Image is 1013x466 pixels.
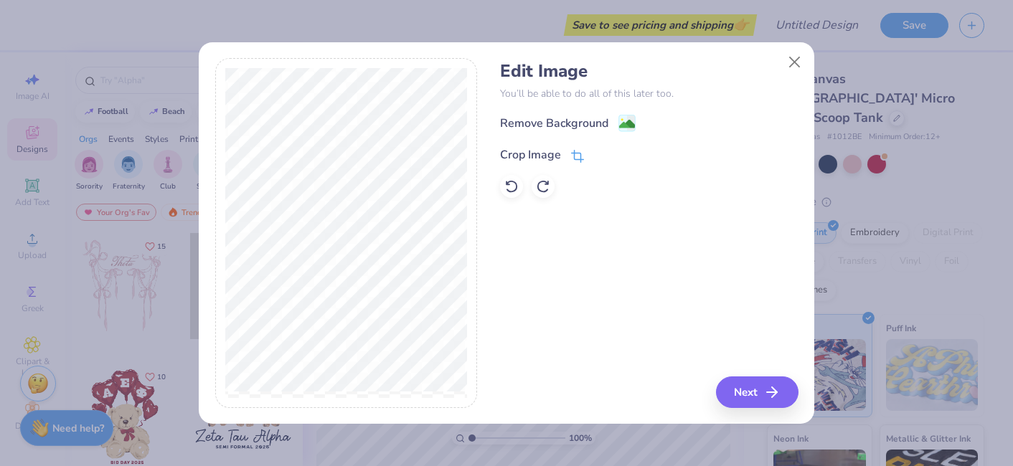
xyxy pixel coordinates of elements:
p: You’ll be able to do all of this later too. [500,86,798,101]
div: Remove Background [500,115,608,132]
div: Crop Image [500,146,561,163]
h4: Edit Image [500,61,798,82]
button: Next [716,376,798,408]
button: Close [781,48,809,75]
